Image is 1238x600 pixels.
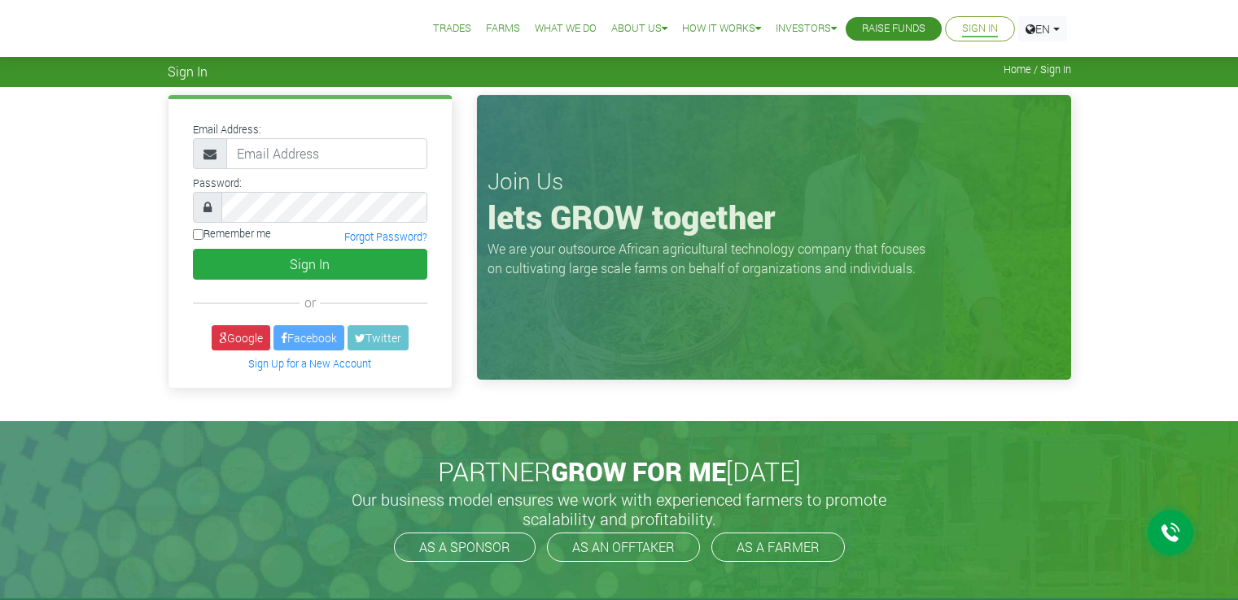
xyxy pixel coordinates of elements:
[193,176,242,191] label: Password:
[433,20,471,37] a: Trades
[344,230,427,243] a: Forgot Password?
[488,198,1061,237] h1: lets GROW together
[226,138,427,169] input: Email Address
[193,293,427,312] div: or
[168,63,208,79] span: Sign In
[335,489,904,528] h5: Our business model ensures we work with experienced farmers to promote scalability and profitabil...
[711,533,845,562] a: AS A FARMER
[486,20,520,37] a: Farms
[193,249,427,280] button: Sign In
[193,226,271,241] label: Remember me
[611,20,667,37] a: About Us
[1018,16,1067,41] a: EN
[174,456,1065,487] h2: PARTNER [DATE]
[682,20,761,37] a: How it Works
[551,454,726,489] span: GROW FOR ME
[1004,63,1071,76] span: Home / Sign In
[212,325,270,350] a: Google
[488,167,1061,195] h3: Join Us
[394,533,536,562] a: AS A SPONSOR
[776,20,837,37] a: Investors
[248,357,371,370] a: Sign Up for a New Account
[488,239,935,278] p: We are your outsource African agricultural technology company that focuses on cultivating large s...
[862,20,925,37] a: Raise Funds
[547,533,700,562] a: AS AN OFFTAKER
[962,20,998,37] a: Sign In
[193,122,261,137] label: Email Address:
[193,229,203,240] input: Remember me
[535,20,597,37] a: What We Do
